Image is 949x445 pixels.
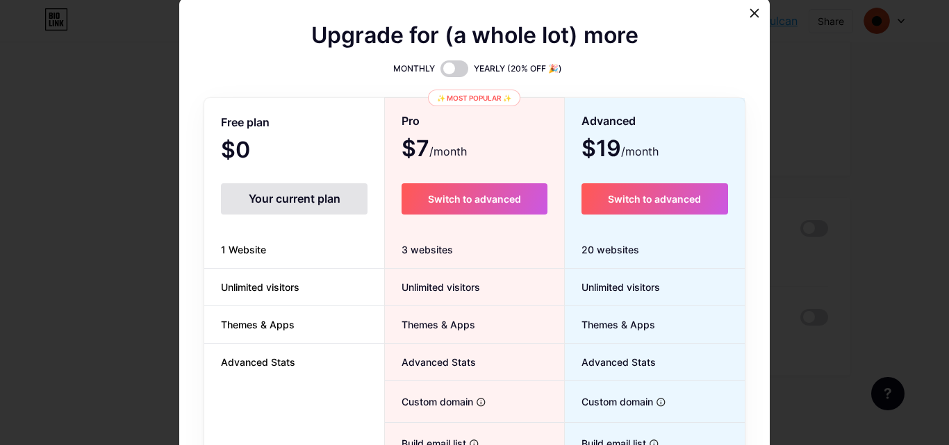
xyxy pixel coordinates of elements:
[221,110,270,135] span: Free plan
[565,394,653,409] span: Custom domain
[204,280,316,294] span: Unlimited visitors
[608,193,701,205] span: Switch to advanced
[204,355,312,369] span: Advanced Stats
[393,62,435,76] span: MONTHLY
[621,143,659,160] span: /month
[385,231,563,269] div: 3 websites
[311,27,638,44] span: Upgrade for (a whole lot) more
[581,140,659,160] span: $19
[385,394,473,409] span: Custom domain
[385,280,480,294] span: Unlimited visitors
[581,183,728,215] button: Switch to advanced
[204,242,283,257] span: 1 Website
[402,183,547,215] button: Switch to advanced
[385,355,476,369] span: Advanced Stats
[221,183,368,215] div: Your current plan
[565,355,656,369] span: Advanced Stats
[402,109,420,133] span: Pro
[565,317,655,332] span: Themes & Apps
[428,193,521,205] span: Switch to advanced
[204,317,311,332] span: Themes & Apps
[565,280,660,294] span: Unlimited visitors
[402,140,467,160] span: $7
[385,317,475,332] span: Themes & Apps
[581,109,636,133] span: Advanced
[565,231,745,269] div: 20 websites
[221,142,288,161] span: $0
[474,62,562,76] span: YEARLY (20% OFF 🎉)
[429,143,467,160] span: /month
[428,90,520,106] div: ✨ Most popular ✨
